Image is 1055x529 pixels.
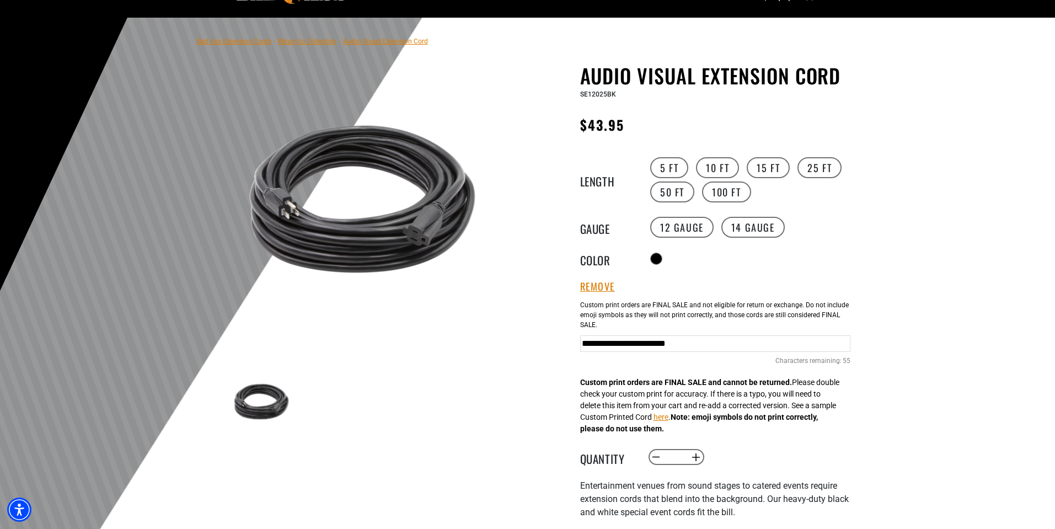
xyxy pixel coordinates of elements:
label: 15 FT [747,157,790,178]
span: Audio Visual Extension Cord [343,38,428,45]
span: 55 [843,356,850,366]
span: $43.95 [580,115,624,135]
button: Remove [580,281,615,293]
strong: Note: emoji symbols do not print correctly, please do not use them. [580,413,818,433]
label: 25 FT [797,157,842,178]
img: black [229,370,293,434]
label: 14 Gauge [721,217,785,238]
div: Accessibility Menu [7,498,31,522]
label: 12 Gauge [650,217,714,238]
legend: Color [580,252,635,266]
span: › [339,38,341,45]
nav: breadcrumbs [197,34,428,47]
legend: Length [580,173,635,187]
h1: Audio Visual Extension Cord [580,64,850,87]
button: here [654,412,668,423]
label: 10 FT [696,157,739,178]
label: 100 FT [702,181,751,202]
span: › [274,38,276,45]
a: Bad Ass Extension Cords [197,38,271,45]
span: Characters remaining: [775,357,842,365]
input: Text field [580,335,850,352]
label: 5 FT [650,157,688,178]
label: 50 FT [650,181,694,202]
label: Quantity [580,450,635,464]
legend: Gauge [580,220,635,234]
img: black [229,66,495,332]
span: SE12025BK [580,90,616,98]
a: Return to Collection [278,38,336,45]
